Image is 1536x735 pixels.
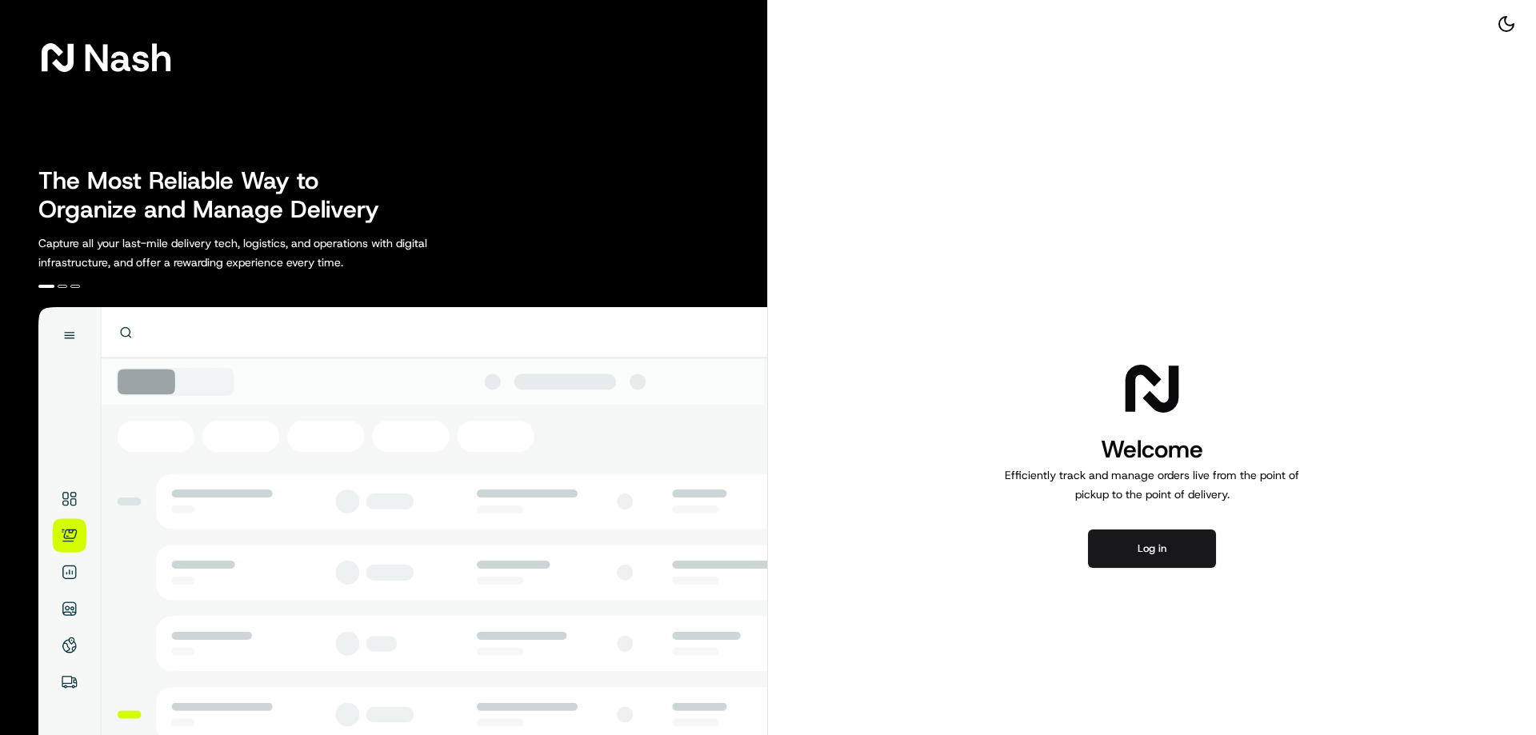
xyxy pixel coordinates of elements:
button: Log in [1088,529,1216,568]
p: Capture all your last-mile delivery tech, logistics, and operations with digital infrastructure, ... [38,234,499,272]
h1: Welcome [998,433,1306,465]
h2: The Most Reliable Way to Organize and Manage Delivery [38,166,397,224]
p: Efficiently track and manage orders live from the point of pickup to the point of delivery. [998,465,1306,504]
span: Nash [83,42,172,74]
